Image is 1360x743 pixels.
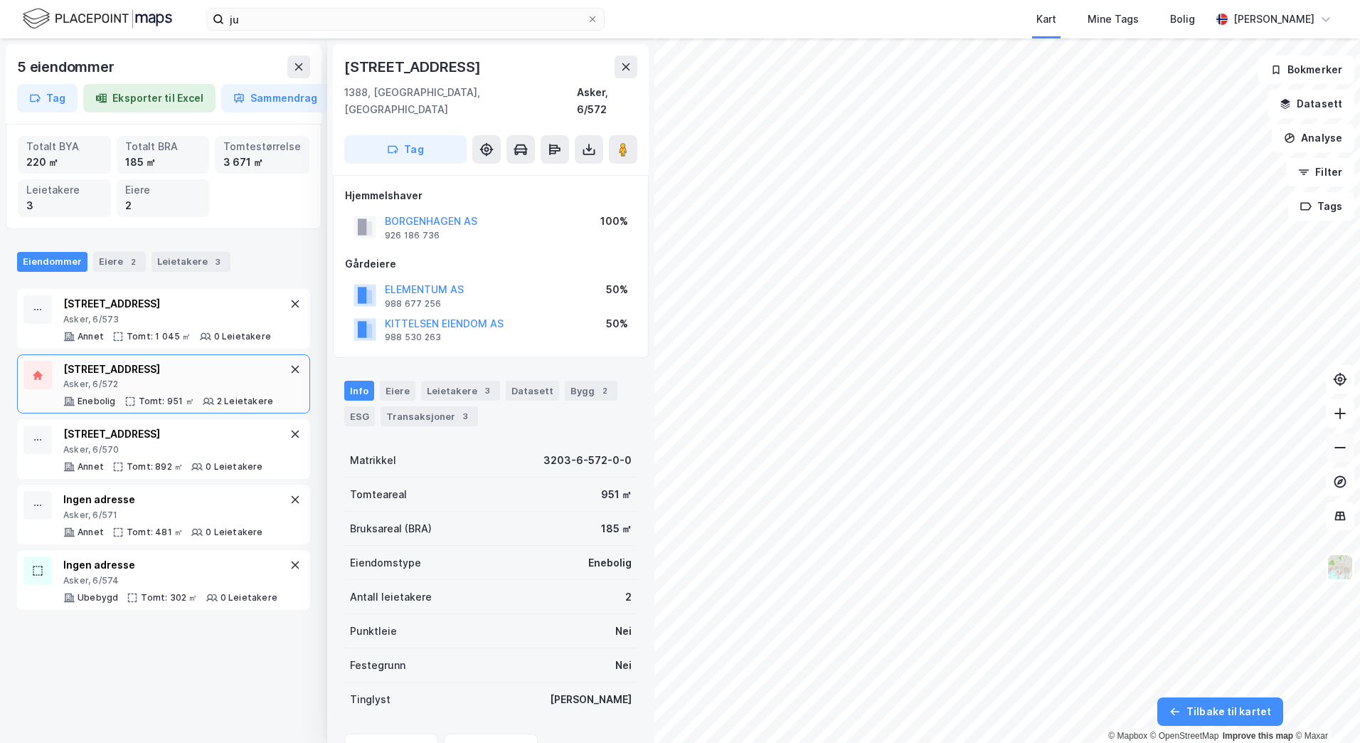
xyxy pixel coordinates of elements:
div: [PERSON_NAME] [1233,11,1314,28]
div: 50% [606,315,628,332]
iframe: Chat Widget [1289,675,1360,743]
div: 3 671 ㎡ [223,154,301,170]
div: Asker, 6/572 [63,379,273,390]
div: Punktleie [350,623,397,640]
div: 2 [597,384,612,398]
div: 2 [125,198,201,214]
div: Matrikkel [350,452,396,469]
div: 988 530 263 [385,332,441,343]
div: Info [344,381,374,401]
button: Sammendrag [221,84,329,112]
div: Annet [78,461,104,473]
div: 2 [625,589,632,606]
div: Bygg [565,381,617,401]
div: 2 [126,255,140,269]
div: [STREET_ADDRESS] [63,361,273,378]
div: [STREET_ADDRESS] [63,426,263,443]
div: ESG [344,406,375,426]
div: Antall leietakere [350,589,432,606]
div: [STREET_ADDRESS] [344,56,484,78]
div: Annet [78,331,104,342]
div: Leietakere [26,182,102,198]
div: Tomt: 481 ㎡ [127,527,183,538]
input: Søk på adresse, matrikkel, gårdeiere, leietakere eller personer [224,9,587,30]
img: logo.f888ab2527a4732fd821a326f86c7f29.svg [23,6,172,31]
div: 100% [600,213,628,230]
div: Ubebygd [78,592,118,604]
div: 5 eiendommer [17,56,117,78]
div: Asker, 6/572 [577,84,637,118]
div: Asker, 6/570 [63,444,263,455]
div: 185 ㎡ [125,154,201,170]
div: Tomt: 1 045 ㎡ [127,331,191,342]
div: Eiendommer [17,252,87,272]
button: Tag [344,135,467,164]
div: 3 [480,384,494,398]
div: 951 ㎡ [601,486,632,503]
div: Ingen adresse [63,557,277,574]
div: Hjemmelshaver [345,187,637,204]
div: 2 Leietakere [217,396,273,407]
div: Leietakere [421,381,500,401]
div: Eiere [125,182,201,198]
div: Leietakere [152,252,230,272]
div: Tinglyst [350,691,391,708]
div: Enebolig [78,396,116,407]
div: Annet [78,527,104,538]
img: Z [1327,554,1354,581]
div: Tomt: 951 ㎡ [139,396,194,407]
button: Datasett [1268,90,1354,118]
div: Tomt: 892 ㎡ [127,461,183,473]
button: Filter [1286,158,1354,186]
button: Bokmerker [1258,56,1354,84]
div: Kart [1036,11,1056,28]
div: Eiendomstype [350,554,421,571]
div: 185 ㎡ [601,520,632,537]
button: Tag [17,84,78,112]
div: Transaksjoner [381,406,478,426]
div: Nei [615,657,632,674]
div: Ingen adresse [63,491,263,508]
div: Bolig [1170,11,1195,28]
div: [STREET_ADDRESS] [63,295,271,312]
div: Asker, 6/571 [63,510,263,521]
div: 0 Leietakere [214,331,271,342]
a: OpenStreetMap [1150,731,1219,741]
div: 926 186 736 [385,230,440,241]
div: 50% [606,281,628,298]
div: 3 [458,409,472,423]
div: Datasett [506,381,559,401]
a: Mapbox [1108,731,1147,741]
div: 988 677 256 [385,298,441,310]
div: Mine Tags [1088,11,1139,28]
button: Eksporter til Excel [83,84,216,112]
button: Tags [1288,192,1354,221]
div: 3203-6-572-0-0 [543,452,632,469]
div: 3 [26,198,102,214]
div: Totalt BYA [26,139,102,154]
div: Nei [615,623,632,640]
div: Festegrunn [350,657,405,674]
div: Asker, 6/573 [63,314,271,325]
div: Gårdeiere [345,255,637,273]
div: Bruksareal (BRA) [350,520,432,537]
div: Eiere [93,252,146,272]
div: 3 [211,255,225,269]
div: Tomteareal [350,486,407,503]
div: 220 ㎡ [26,154,102,170]
div: 0 Leietakere [221,592,277,604]
a: Improve this map [1223,731,1293,741]
div: Tomt: 302 ㎡ [141,592,197,604]
div: 1388, [GEOGRAPHIC_DATA], [GEOGRAPHIC_DATA] [344,84,577,118]
button: Analyse [1272,124,1354,152]
div: 0 Leietakere [206,527,262,538]
div: Tomtestørrelse [223,139,301,154]
div: Asker, 6/574 [63,575,277,586]
div: [PERSON_NAME] [550,691,632,708]
div: Totalt BRA [125,139,201,154]
div: Eiere [380,381,415,401]
button: Tilbake til kartet [1157,697,1283,726]
div: Enebolig [588,554,632,571]
div: 0 Leietakere [206,461,262,473]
